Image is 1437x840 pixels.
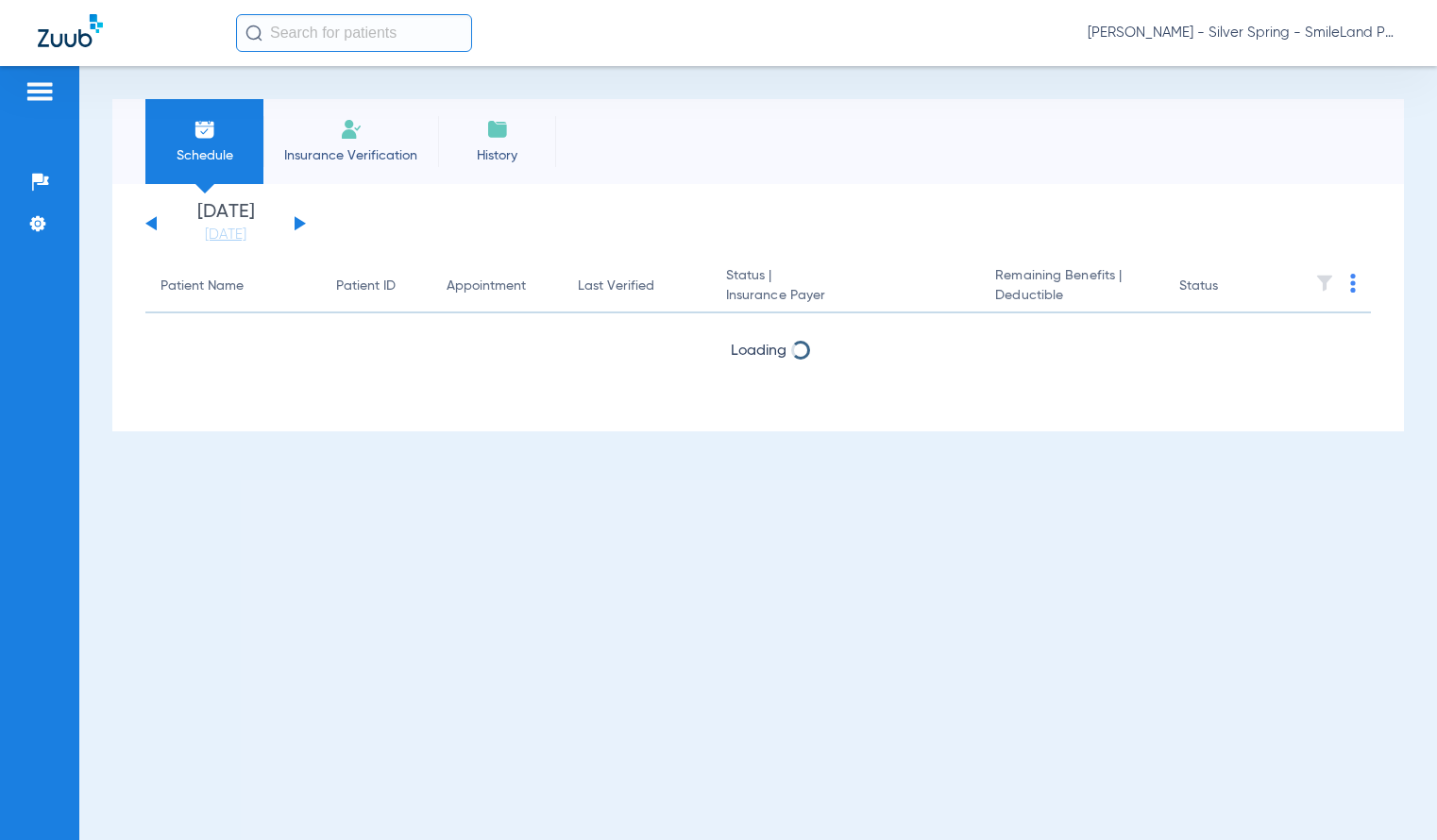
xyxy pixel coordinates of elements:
img: Manual Insurance Verification [340,118,363,141]
img: hamburger-icon [25,80,55,103]
li: [DATE] [169,203,282,244]
span: Schedule [160,146,249,165]
div: Appointment [447,277,548,296]
img: Search Icon [245,25,262,42]
div: Patient Name [161,277,244,296]
img: filter.svg [1315,274,1334,293]
span: History [452,146,542,165]
img: Schedule [194,118,216,141]
a: [DATE] [169,226,282,244]
span: Loading [731,344,786,359]
th: Status | [711,260,981,313]
div: Patient Name [161,277,306,296]
input: Search for patients [236,14,472,52]
img: History [486,118,509,141]
div: Patient ID [336,277,416,296]
span: Deductible [995,286,1149,306]
img: group-dot-blue.svg [1350,274,1356,293]
div: Last Verified [578,277,654,296]
span: Insurance Payer [726,286,966,306]
div: Appointment [447,277,526,296]
th: Status [1164,260,1292,313]
div: Last Verified [578,277,695,296]
th: Remaining Benefits | [980,260,1164,313]
img: Zuub Logo [38,14,103,47]
div: Patient ID [336,277,396,296]
span: Insurance Verification [278,146,424,165]
span: [PERSON_NAME] - Silver Spring - SmileLand PD [1088,24,1399,42]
